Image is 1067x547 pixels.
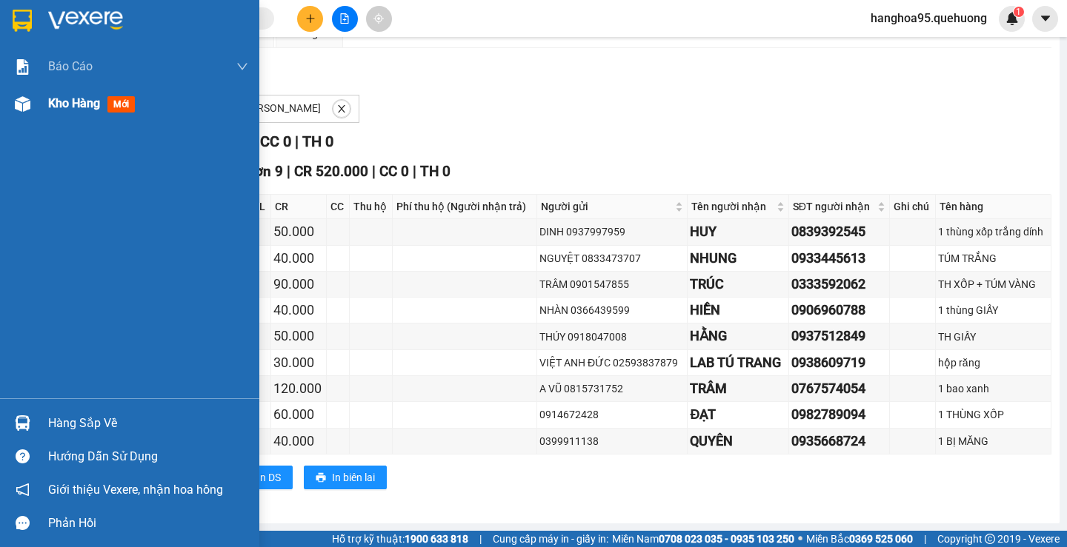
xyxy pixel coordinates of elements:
span: down [236,61,248,73]
span: plus [305,13,316,24]
td: HẰNG [688,323,788,349]
span: question-circle [16,449,30,463]
td: ĐẠT [688,402,788,428]
div: 1 thùng xốp trắng dính [938,224,1048,240]
div: 1 BỊ MĂNG [938,433,1048,449]
div: 0933445613 [791,248,887,269]
td: 0935668724 [789,429,890,454]
div: HẰNG [690,326,785,346]
strong: 0708 023 035 - 0935 103 250 [659,533,794,545]
div: 1 THÙNG XỐP [938,406,1048,423]
td: TRÂM [688,376,788,402]
div: 0937512849 [791,326,887,346]
div: 0914672428 [539,406,685,423]
span: | [924,531,926,547]
span: CC 0 [379,163,409,180]
td: 0982789094 [789,402,890,428]
span: hanghoa95.quehuong [859,9,999,27]
div: 1 [252,433,267,449]
button: printerIn biên lai [304,466,387,489]
span: Miền Nam [612,531,794,547]
span: 1 [1016,7,1021,17]
th: Phí thu hộ (Người nhận trả) [393,195,537,219]
td: LAB TÚ TRANG [688,350,788,376]
button: printerIn DS [229,466,293,489]
span: message [16,516,30,530]
span: SĐT người nhận [793,198,874,215]
th: Thu hộ [350,195,393,219]
span: Người gửi [541,198,672,215]
span: CR 520.000 [294,163,368,180]
span: In biên lai [332,469,375,486]
div: 120.000 [273,378,324,399]
span: In DS [257,469,281,486]
div: 0906960788 [791,300,887,321]
div: 40.000 [273,300,324,321]
img: warehouse-icon [15,415,30,431]
td: QUYÊN [688,429,788,454]
td: HIỀN [688,298,788,323]
button: aim [366,6,392,32]
span: mới [107,96,135,113]
div: TRÚC [690,274,785,295]
span: | [479,531,482,547]
div: THÚY 0918047008 [539,329,685,345]
span: Cung cấp máy in - giấy in: [493,531,608,547]
button: plus [297,6,323,32]
div: 90.000 [273,274,324,295]
th: Tên hàng [936,195,1051,219]
span: Kho hàng [48,96,100,110]
div: hộp răng [938,355,1048,371]
div: 1 bao xanh [938,380,1048,397]
strong: 0369 525 060 [849,533,913,545]
span: copyright [985,534,995,544]
span: Tên người nhận [691,198,773,215]
span: notification [16,483,30,497]
div: 1 [252,406,267,423]
span: | [295,132,299,150]
th: Ghi chú [890,195,936,219]
span: Giới thiệu Vexere, nhận hoa hồng [48,480,223,499]
img: icon-new-feature [1005,12,1019,25]
div: 2 [252,276,267,292]
img: logo-vxr [13,10,32,32]
div: TRÂM 0901547855 [539,276,685,292]
span: CC 0 [260,132,291,150]
td: 0906960788 [789,298,890,323]
img: solution-icon [15,59,30,75]
div: 1 [252,224,267,240]
span: Miền Bắc [806,531,913,547]
div: 1 [252,302,267,318]
span: close [333,104,350,114]
div: 1 [252,329,267,345]
div: DINH 0937997959 [539,224,685,240]
span: Báo cáo [48,57,93,75]
div: TÚM TRẮNG [938,250,1048,266]
div: 0935668724 [791,431,887,452]
div: 0399911138 [539,433,685,449]
div: VIỆT ANH ĐỨC 02593837879 [539,355,685,371]
td: 0333592062 [789,272,890,298]
div: 0982789094 [791,404,887,425]
div: Hàng sắp về [48,412,248,434]
th: SL [250,195,270,219]
div: 0839392545 [791,221,887,242]
td: 0839392545 [789,219,890,245]
td: TRÚC [688,272,788,298]
span: printer [316,472,326,484]
div: 40.000 [273,248,324,269]
img: warehouse-icon [15,96,30,112]
div: TRÂM [690,378,785,399]
td: HUY [688,219,788,245]
div: QUYÊN [690,431,785,452]
div: 50.000 [273,221,324,242]
td: 0937512849 [789,323,890,349]
span: Đơn 9 [244,163,283,180]
span: file-add [339,13,350,24]
div: ĐẠT [690,404,785,425]
div: 1 [252,250,267,266]
button: file-add [332,6,358,32]
span: caret-down [1039,12,1052,25]
span: aim [373,13,384,24]
div: NHUNG [690,248,785,269]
